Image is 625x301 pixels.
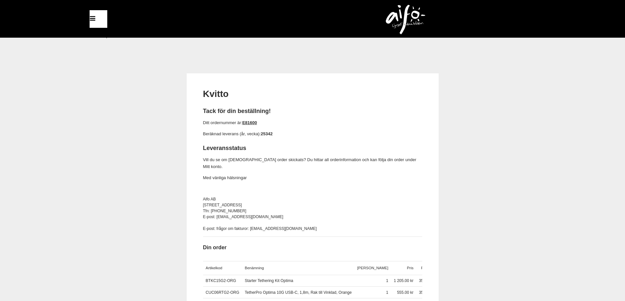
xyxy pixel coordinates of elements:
p: Ditt ordernummer är: [203,120,422,126]
div: [STREET_ADDRESS] [203,202,422,208]
h1: Kvitto [203,88,422,101]
strong: 25342 [261,131,273,136]
div: Tfn: [PHONE_NUMBER] [203,208,422,214]
img: logo.png [386,5,425,34]
span: 1 [386,278,388,283]
p: Vill du se om [DEMOGRAPHIC_DATA] order skickats? Du hittar all orderinformation och kan följa din... [203,157,422,170]
div: Aifo AB [203,196,422,202]
span: Rabatt [421,266,432,270]
p: Med vänliga hälsningar [203,175,422,181]
span: 35.00% [419,290,432,295]
span: Artikelkod [206,266,222,270]
a: BTKC15G2-ORG [206,278,236,283]
p: Beräknad leverans (år, vecka): [203,131,422,138]
a: Starter Tethering Kit Optima [245,278,293,283]
span: 1 [386,290,388,295]
span: [PERSON_NAME] [357,266,388,270]
span: 1 205.00 [394,278,409,283]
span: 555.00 [397,290,409,295]
a: CUC06RTG2-ORG [206,290,239,295]
h2: Leveransstatus [203,144,422,152]
a: E81600 [242,120,257,125]
span: Pris [407,266,413,270]
div: E-post: [EMAIL_ADDRESS][DOMAIN_NAME] [203,214,422,220]
span: Benämning [245,266,264,270]
span: 35.00% [419,278,432,283]
h2: Tack för din beställning! [203,107,422,115]
a: TetherPro Optima 10G USB-C, 1,8m, Rak till Vinklad, Orange [245,290,352,295]
div: E-post: frågor om fakturor: [EMAIL_ADDRESS][DOMAIN_NAME] [203,226,422,232]
h3: Din order [203,244,422,251]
